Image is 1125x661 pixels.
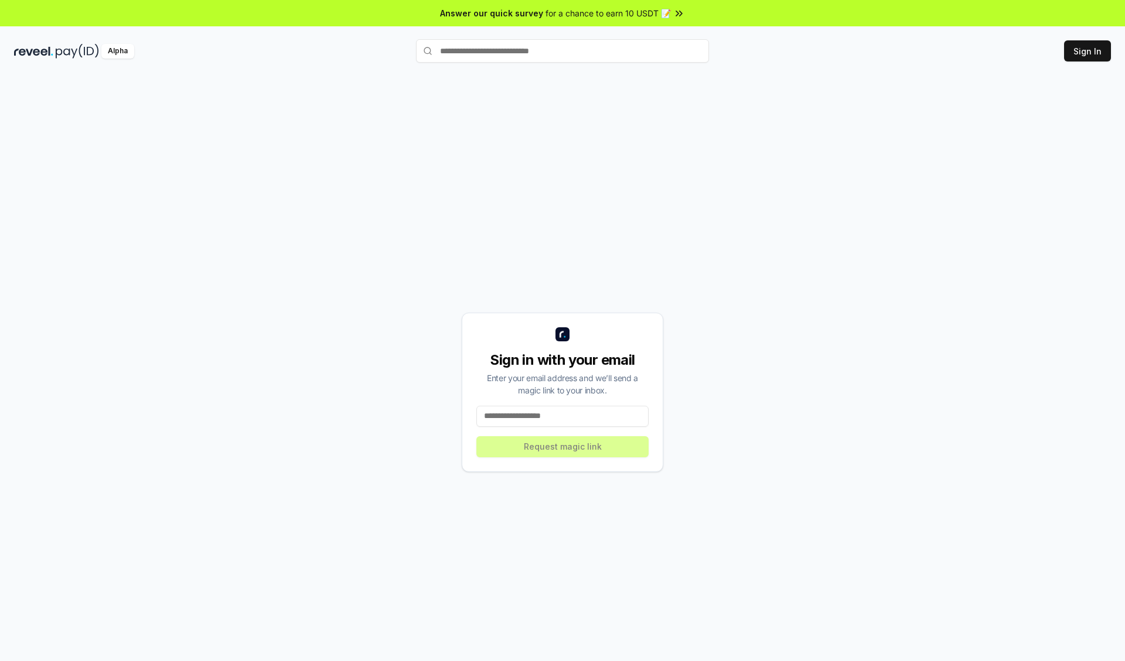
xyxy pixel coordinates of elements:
img: reveel_dark [14,44,53,59]
div: Enter your email address and we’ll send a magic link to your inbox. [476,372,649,396]
button: Sign In [1064,40,1111,61]
div: Alpha [101,44,134,59]
img: pay_id [56,44,99,59]
span: for a chance to earn 10 USDT 📝 [546,7,671,19]
span: Answer our quick survey [440,7,543,19]
img: logo_small [555,327,570,341]
div: Sign in with your email [476,351,649,369]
